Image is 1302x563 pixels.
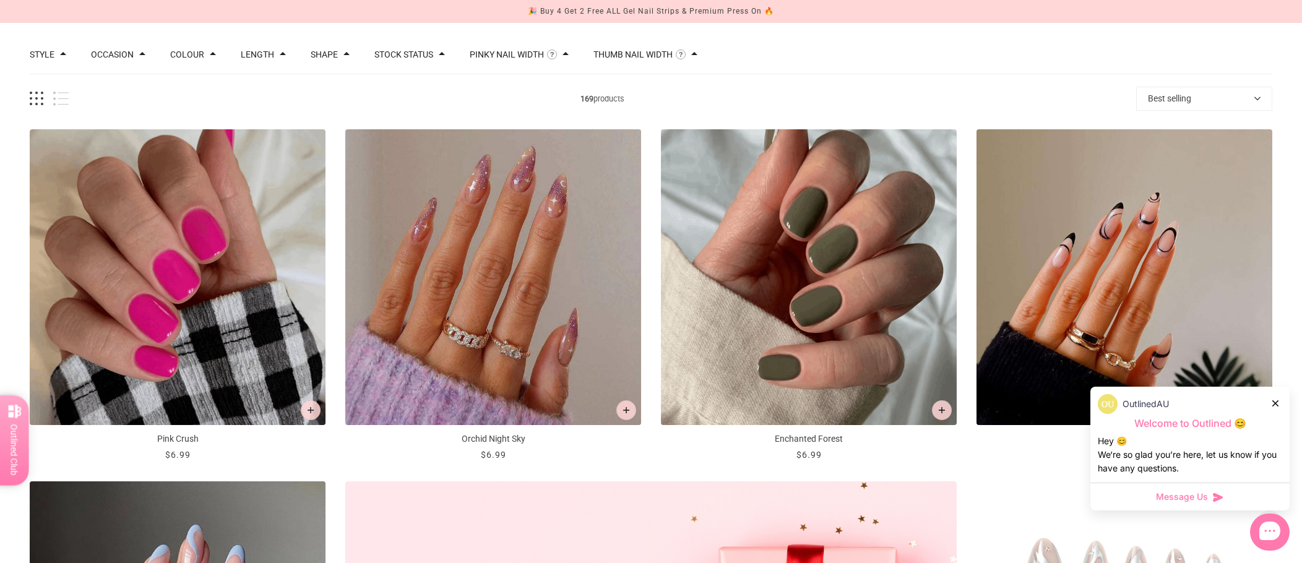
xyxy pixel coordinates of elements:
[1098,417,1282,430] p: Welcome to Outlined 😊
[977,432,1272,445] p: Black Gloss
[1156,491,1208,503] span: Message Us
[470,50,544,59] button: Filter by Pinky Nail Width
[593,50,673,59] button: Filter by Thumb Nail Width
[301,400,321,420] button: Add to cart
[345,129,641,462] a: Orchid Night Sky
[977,129,1272,462] a: Black Gloss
[30,129,325,425] img: Pink Crush-Press on Manicure-Outlined
[91,50,134,59] button: Filter by Occasion
[241,50,274,59] button: Filter by Length
[1098,434,1282,475] div: Hey 😊 We‘re so glad you’re here, let us know if you have any questions.
[661,129,957,425] img: Enchanted Forest-Press on Manicure-Outlined
[528,5,774,18] div: 🎉 Buy 4 Get 2 Free ALL Gel Nail Strips & Premium Press On 🔥
[932,400,952,420] button: Add to cart
[30,92,43,106] button: Grid view
[30,129,325,462] a: Pink Crush
[661,129,957,462] a: Enchanted Forest
[374,50,433,59] button: Filter by Stock status
[1136,87,1272,111] button: Best selling
[796,450,822,460] span: $6.99
[170,50,204,59] button: Filter by Colour
[345,432,641,445] p: Orchid Night Sky
[661,432,957,445] p: Enchanted Forest
[165,450,191,460] span: $6.99
[30,50,54,59] button: Filter by Style
[1098,394,1118,414] img: data:image/png;base64,iVBORw0KGgoAAAANSUhEUgAAACQAAAAkCAYAAADhAJiYAAACJklEQVR4AexUO28TQRice/mFQxI...
[311,50,338,59] button: Filter by Shape
[1123,397,1169,411] p: OutlinedAU
[69,92,1136,105] span: products
[53,92,69,106] button: List view
[616,400,636,420] button: Add to cart
[481,450,506,460] span: $6.99
[30,432,325,445] p: Pink Crush
[580,94,593,103] b: 169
